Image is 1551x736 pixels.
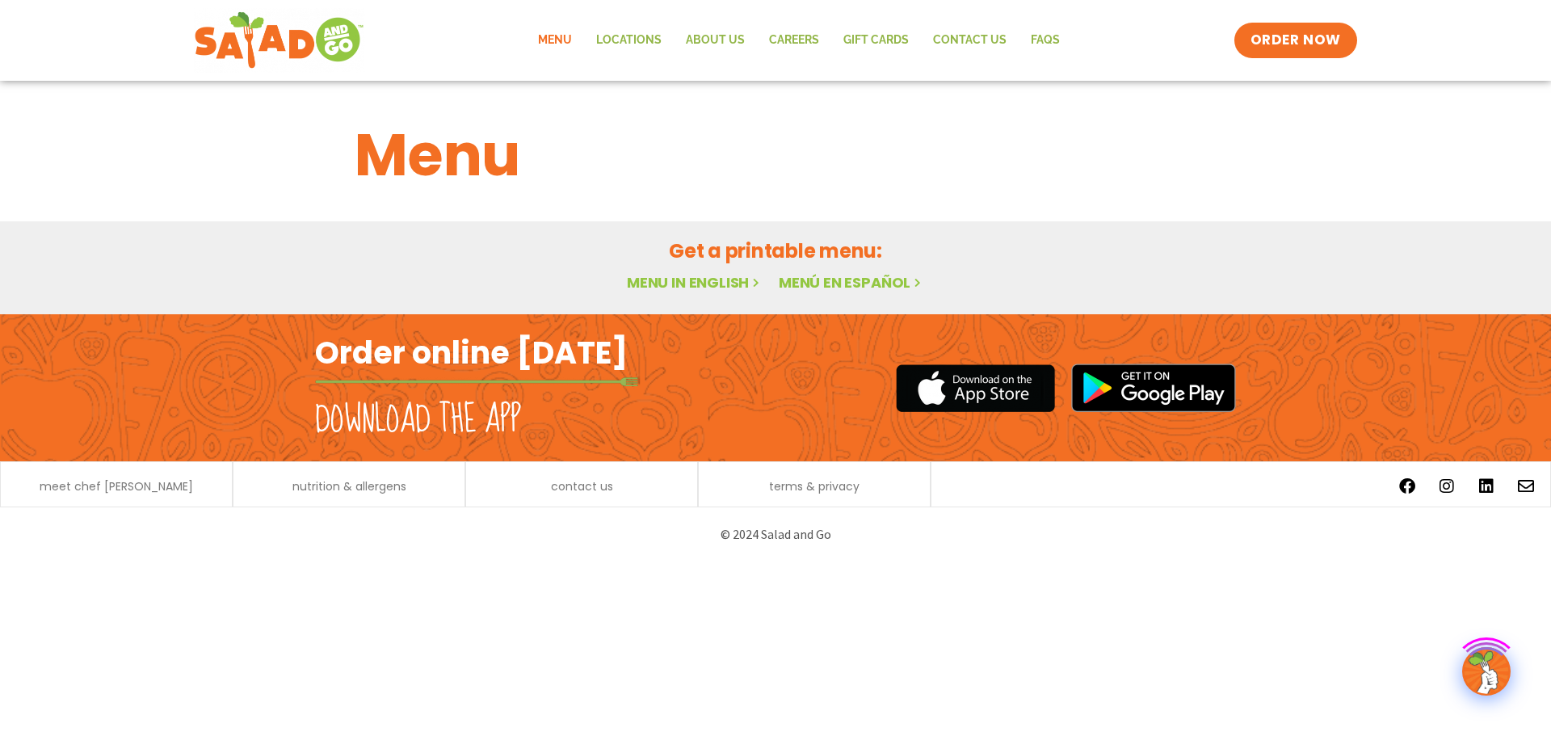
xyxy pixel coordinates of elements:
h2: Get a printable menu: [355,237,1196,265]
a: Locations [584,22,674,59]
span: ORDER NOW [1250,31,1341,50]
a: Menú en español [779,272,924,292]
img: fork [315,377,638,386]
h1: Menu [355,111,1196,199]
a: nutrition & allergens [292,481,406,492]
a: Menu [526,22,584,59]
a: meet chef [PERSON_NAME] [40,481,193,492]
a: terms & privacy [769,481,860,492]
a: Contact Us [921,22,1019,59]
h2: Download the app [315,397,521,443]
img: new-SAG-logo-768×292 [194,8,364,73]
a: contact us [551,481,613,492]
a: Careers [757,22,831,59]
a: About Us [674,22,757,59]
h2: Order online [DATE] [315,333,628,372]
a: FAQs [1019,22,1072,59]
a: ORDER NOW [1234,23,1357,58]
img: appstore [896,362,1055,414]
a: Menu in English [627,272,763,292]
a: GIFT CARDS [831,22,921,59]
p: © 2024 Salad and Go [323,524,1228,545]
img: google_play [1071,364,1236,412]
nav: Menu [526,22,1072,59]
